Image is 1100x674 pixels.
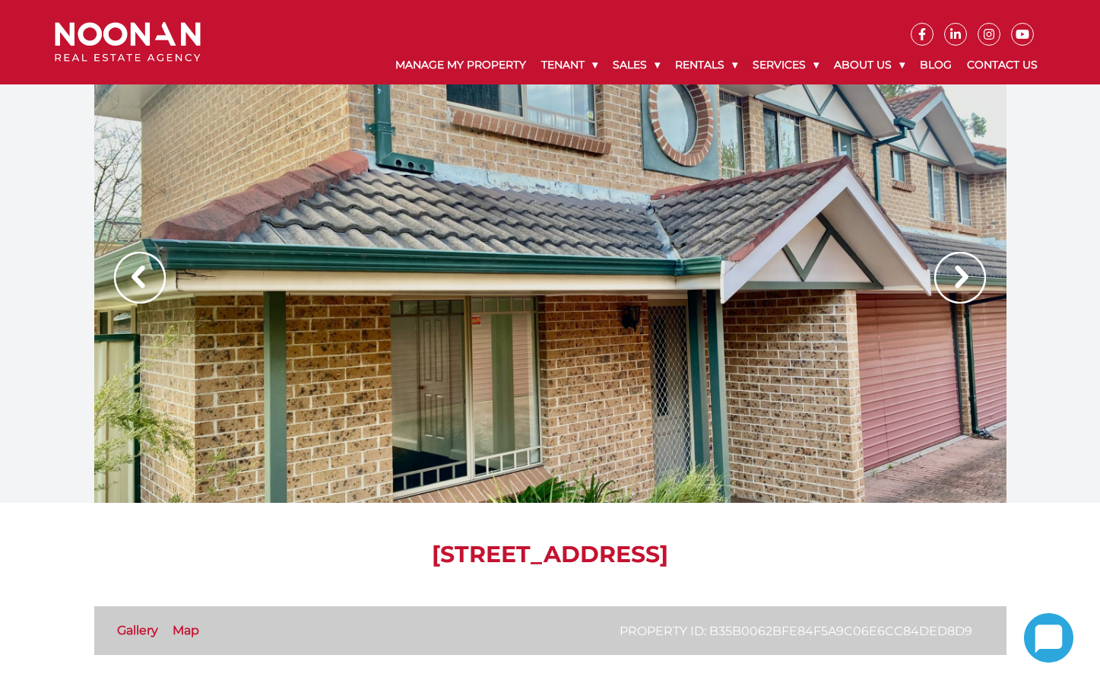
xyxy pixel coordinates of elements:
a: Gallery [117,623,158,637]
img: Arrow slider [114,252,166,304]
a: Services [745,46,826,84]
a: Contact Us [959,46,1045,84]
a: Blog [912,46,959,84]
h1: [STREET_ADDRESS] [94,541,1006,568]
img: Noonan Real Estate Agency [55,22,201,62]
a: Manage My Property [388,46,534,84]
a: Map [173,623,199,637]
a: Sales [605,46,667,84]
a: Tenant [534,46,605,84]
a: About Us [826,46,912,84]
p: Property ID: b35b0062bfe84f5a9c06e6cc84ded8d9 [620,622,972,641]
img: Arrow slider [934,252,986,304]
a: Rentals [667,46,745,84]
